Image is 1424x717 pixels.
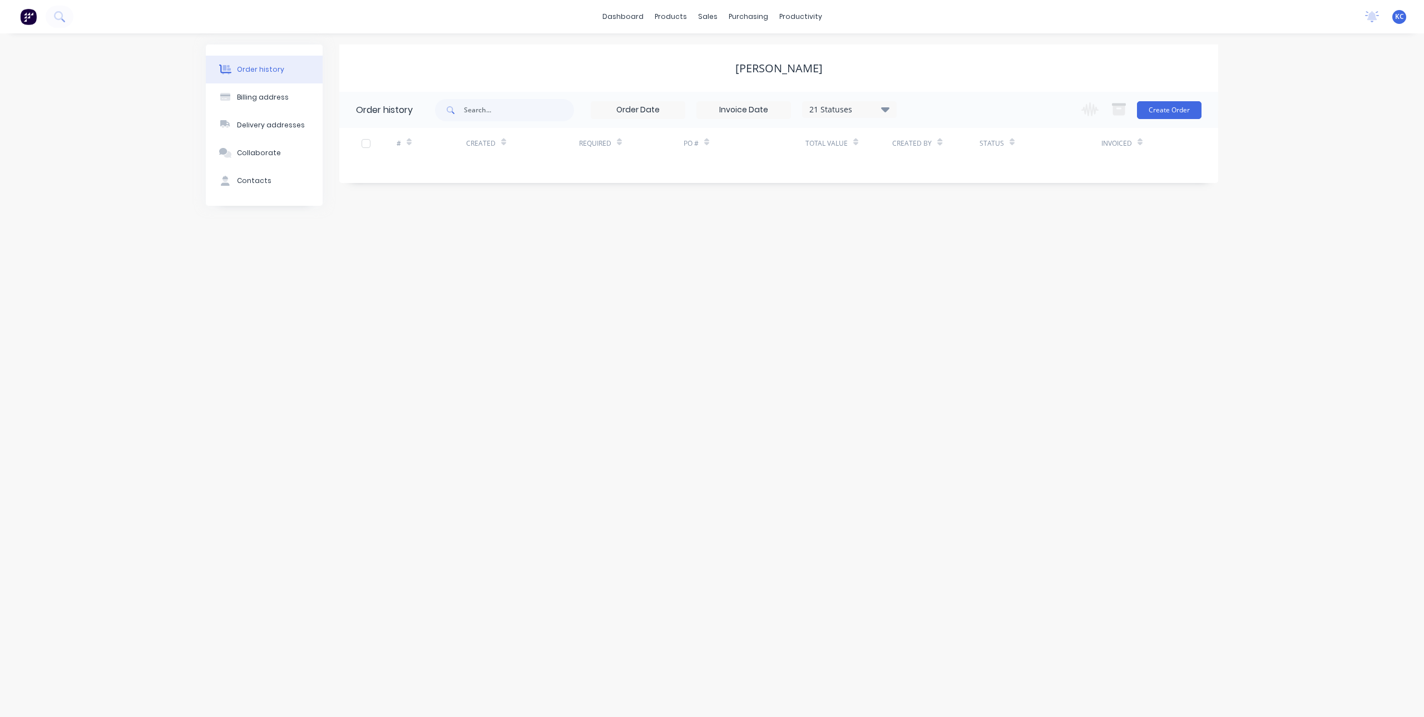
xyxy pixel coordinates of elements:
a: dashboard [597,8,649,25]
button: Collaborate [206,139,323,167]
div: Invoiced [1101,128,1171,159]
div: sales [693,8,723,25]
button: Billing address [206,83,323,111]
div: Billing address [237,92,289,102]
div: Required [579,139,611,149]
div: Invoiced [1101,139,1132,149]
span: KC [1395,12,1404,22]
div: # [397,128,466,159]
div: products [649,8,693,25]
div: PO # [684,139,699,149]
div: Status [980,139,1004,149]
div: Required [579,128,684,159]
div: purchasing [723,8,774,25]
button: Create Order [1137,101,1201,119]
button: Delivery addresses [206,111,323,139]
div: Order history [356,103,413,117]
div: 21 Statuses [803,103,896,116]
div: Created By [892,139,932,149]
div: productivity [774,8,828,25]
div: Total Value [805,128,892,159]
button: Contacts [206,167,323,195]
div: Order history [237,65,284,75]
div: Created By [892,128,979,159]
div: Delivery addresses [237,120,305,130]
div: # [397,139,401,149]
div: PO # [684,128,805,159]
div: Contacts [237,176,271,186]
button: Order history [206,56,323,83]
img: Factory [20,8,37,25]
input: Order Date [591,102,685,118]
div: Created [466,139,496,149]
div: Status [980,128,1101,159]
div: Total Value [805,139,848,149]
input: Invoice Date [697,102,790,118]
div: Created [466,128,579,159]
div: Collaborate [237,148,281,158]
div: [PERSON_NAME] [735,62,823,75]
input: Search... [464,99,574,121]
